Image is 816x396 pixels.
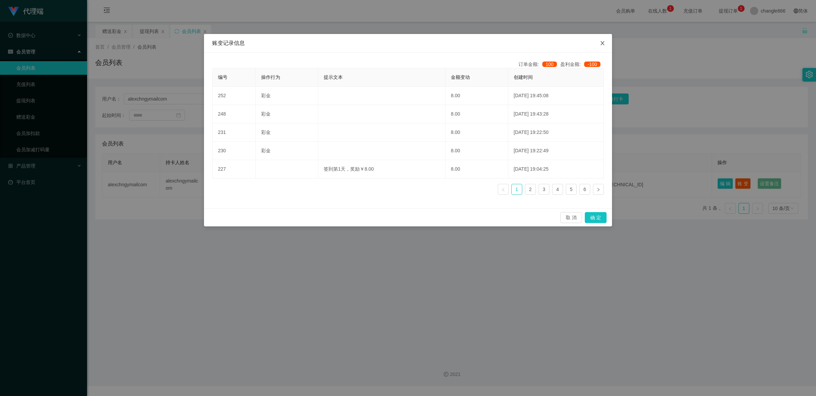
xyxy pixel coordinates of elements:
[552,184,563,194] a: 4
[525,184,535,194] a: 2
[593,34,612,53] button: Close
[501,188,505,192] i: 图标: left
[539,184,549,194] a: 3
[445,105,508,123] td: 8.00
[445,123,508,142] td: 8.00
[596,188,600,192] i: 图标: right
[566,184,576,194] a: 5
[256,105,319,123] td: 彩金
[518,61,560,68] div: 订单金额:
[213,87,256,105] td: 252
[256,142,319,160] td: 彩金
[218,74,227,80] span: 编号
[508,123,604,142] td: [DATE] 19:22:50
[213,105,256,123] td: 248
[525,184,536,195] li: 2
[451,74,470,80] span: 金额变动
[600,40,605,46] i: 图标: close
[542,62,557,67] span: 100
[213,142,256,160] td: 230
[584,62,600,67] span: -100
[566,184,577,195] li: 5
[445,142,508,160] td: 8.00
[213,123,256,142] td: 231
[514,74,533,80] span: 创建时间
[318,160,445,178] td: 签到第1天，奖励￥8.00
[445,160,508,178] td: 8.00
[212,39,604,47] div: 账变记录信息
[445,87,508,105] td: 8.00
[213,160,256,178] td: 227
[552,184,563,195] li: 4
[261,74,280,80] span: 操作行为
[508,142,604,160] td: [DATE] 19:22:49
[579,184,590,195] li: 6
[539,184,549,195] li: 3
[580,184,590,194] a: 6
[585,212,607,223] button: 确 定
[593,184,604,195] li: 下一页
[508,87,604,105] td: [DATE] 19:45:08
[508,105,604,123] td: [DATE] 19:43:28
[324,74,343,80] span: 提示文本
[511,184,522,195] li: 1
[512,184,522,194] a: 1
[256,123,319,142] td: 彩金
[498,184,509,195] li: 上一页
[256,87,319,105] td: 彩金
[560,212,582,223] button: 取 消
[508,160,604,178] td: [DATE] 19:04:25
[560,61,604,68] div: 盈利金额:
